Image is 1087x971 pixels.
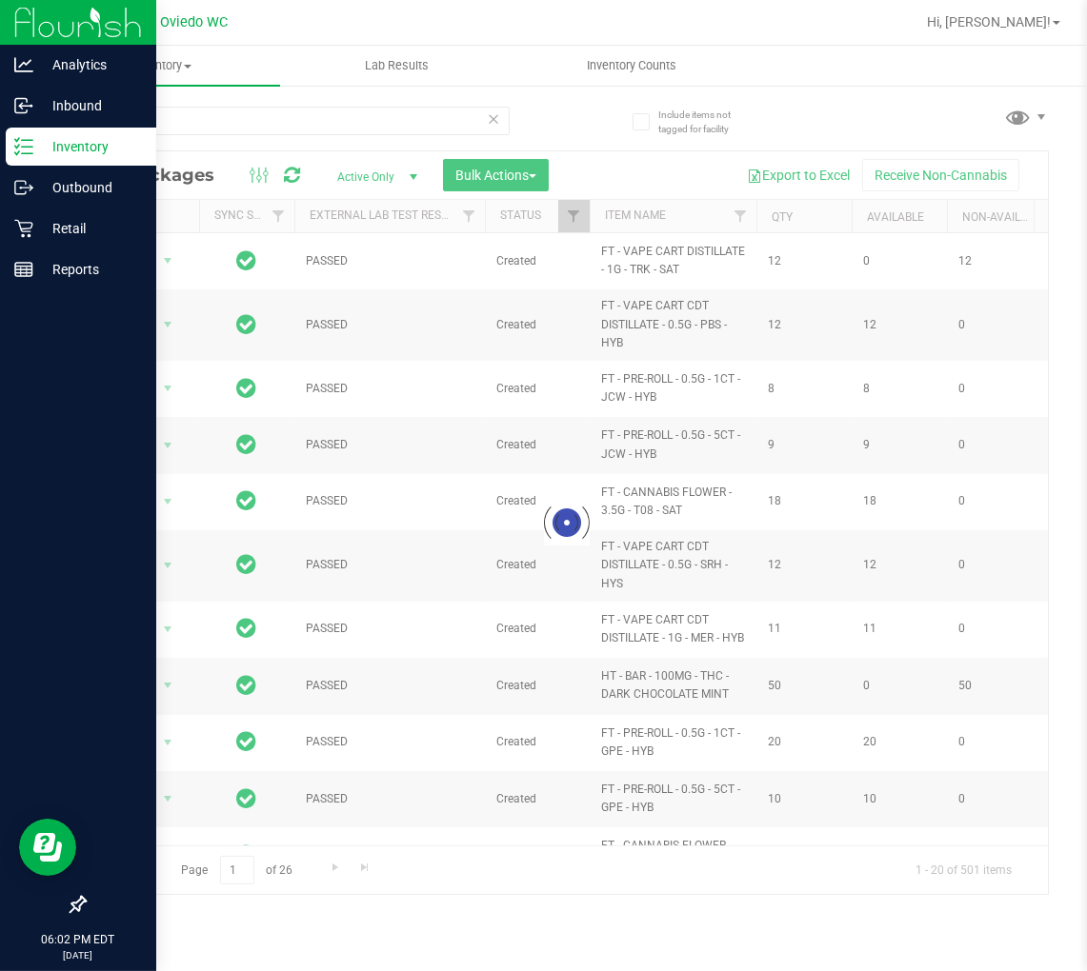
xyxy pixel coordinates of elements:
p: Reports [33,258,148,281]
inline-svg: Inventory [14,137,33,156]
p: 06:02 PM EDT [9,931,148,948]
span: Clear [487,107,500,131]
p: Retail [33,217,148,240]
inline-svg: Analytics [14,55,33,74]
p: Inbound [33,94,148,117]
a: Inventory [46,46,280,86]
span: Include items not tagged for facility [658,108,754,136]
p: Inventory [33,135,148,158]
a: Lab Results [280,46,514,86]
inline-svg: Inbound [14,96,33,115]
iframe: Resource center [19,819,76,876]
span: Lab Results [339,57,454,74]
span: Inventory [46,57,280,74]
p: Analytics [33,53,148,76]
p: [DATE] [9,948,148,962]
input: Search Package ID, Item Name, SKU, Lot or Part Number... [84,107,510,135]
inline-svg: Outbound [14,178,33,197]
inline-svg: Reports [14,260,33,279]
span: Hi, [PERSON_NAME]! [927,14,1051,30]
a: Inventory Counts [514,46,749,86]
span: Oviedo WC [161,14,229,30]
inline-svg: Retail [14,219,33,238]
span: Inventory Counts [561,57,702,74]
p: Outbound [33,176,148,199]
